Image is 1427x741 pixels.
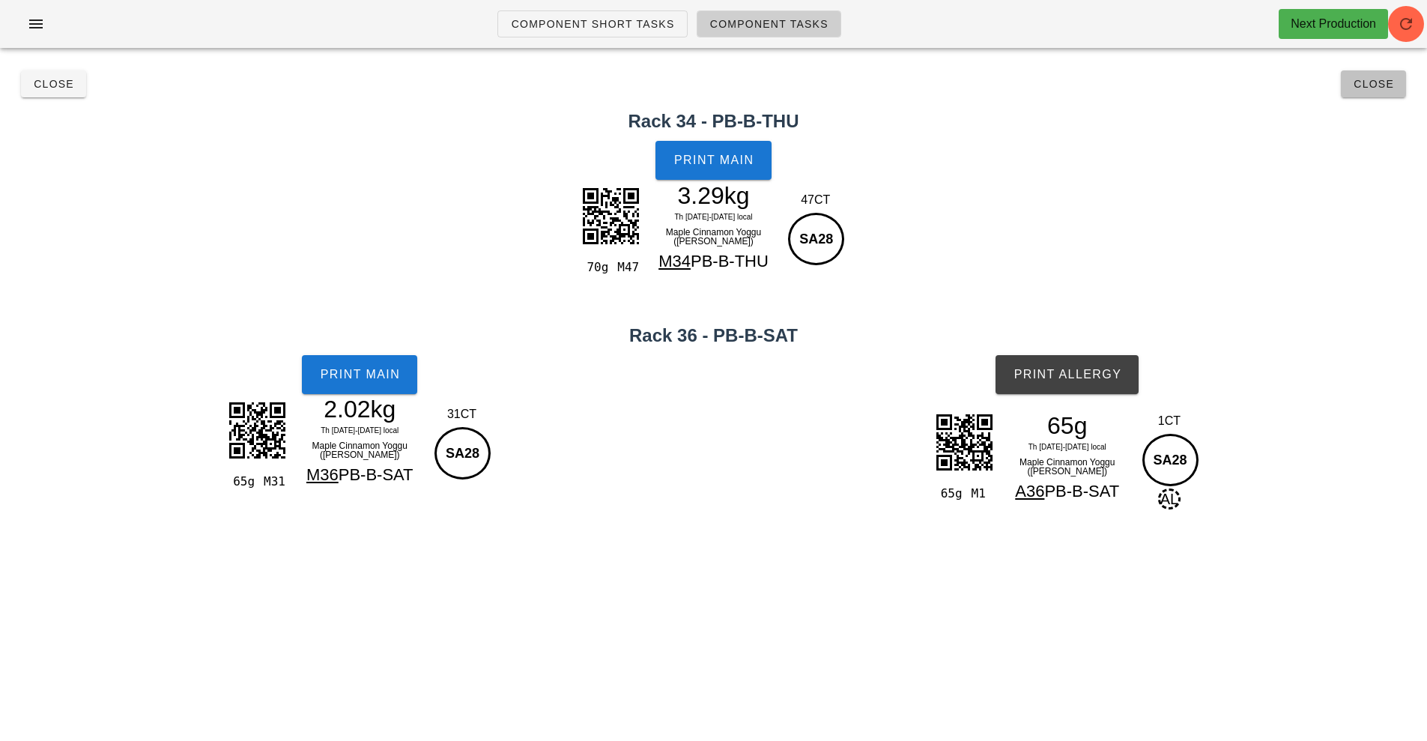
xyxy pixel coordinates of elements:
[658,252,691,270] span: M34
[611,258,642,277] div: M47
[674,213,752,221] span: Th [DATE]-[DATE] local
[339,465,413,484] span: PB-B-SAT
[219,393,294,468] img: UySYkxmn2IcT4vSYC3ooKVi9ul1IIqfjEzCEwZVlzW+UpgkAIIShtjAkhG8EmW4UQgtLGmBCyEWyyVQghKG2MCSEbwSZbhRCC...
[1015,482,1044,500] span: A36
[1341,70,1406,97] button: Close
[1002,414,1133,437] div: 65g
[258,472,288,492] div: M31
[1291,15,1376,33] div: Next Production
[321,426,399,435] span: Th [DATE]-[DATE] local
[966,484,996,503] div: M1
[227,472,258,492] div: 65g
[697,10,841,37] a: Component Tasks
[431,405,493,423] div: 31CT
[294,438,425,462] div: Maple Cinnamon Yoggu ([PERSON_NAME])
[691,252,769,270] span: PB-B-THU
[434,427,491,480] div: SA28
[1142,434,1199,486] div: SA28
[302,355,417,394] button: Print Main
[655,141,771,180] button: Print Main
[1044,482,1119,500] span: PB-B-SAT
[9,322,1418,349] h2: Rack 36 - PB-B-SAT
[1013,368,1121,381] span: Print Allergy
[1028,443,1106,451] span: Th [DATE]-[DATE] local
[497,10,687,37] a: Component Short Tasks
[927,405,1002,480] img: ZT64BR8rAAAAAElFTkSuQmCC
[33,78,74,90] span: Close
[294,398,425,420] div: 2.02kg
[649,225,779,249] div: Maple Cinnamon Yoggu ([PERSON_NAME])
[709,18,828,30] span: Component Tasks
[510,18,674,30] span: Component Short Tasks
[788,213,844,265] div: SA28
[1002,455,1133,479] div: Maple Cinnamon Yoggu ([PERSON_NAME])
[1353,78,1394,90] span: Close
[996,355,1139,394] button: Print Allergy
[21,70,86,97] button: Close
[1139,412,1201,430] div: 1CT
[649,184,779,207] div: 3.29kg
[673,154,754,167] span: Print Main
[1158,489,1181,509] span: AL
[934,484,965,503] div: 65g
[9,108,1418,135] h2: Rack 34 - PB-B-THU
[306,465,339,484] span: M36
[319,368,400,381] span: Print Main
[581,258,611,277] div: 70g
[573,178,648,253] img: abM0QA3kp0FXKyj3EQDYA0gXBdt4VSGWIhZxTwEDmtE1ZNpCUbHMPGcictinLBpKSbe4hA5nTNmXZQFKyzT1kIHPapiwbSEq2...
[784,191,846,209] div: 47CT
